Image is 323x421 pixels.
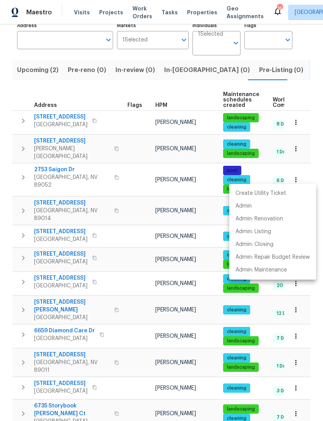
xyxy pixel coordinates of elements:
p: Admin: Repair Budget Review [235,253,310,261]
p: Admin: Listing [235,228,271,236]
p: Admin: Renovation [235,215,283,223]
p: Create Utility Ticket [235,189,286,198]
p: Admin: Maintenance [235,266,287,274]
p: Admin: Closing [235,241,273,249]
p: Admin [235,202,252,210]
